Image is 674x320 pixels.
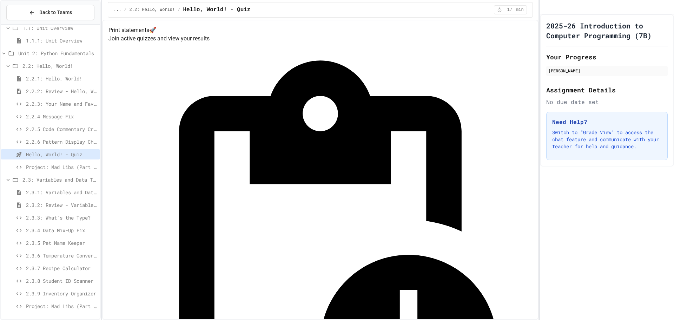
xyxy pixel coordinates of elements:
span: 2.2.5 Code Commentary Creator [26,125,97,133]
h2: Your Progress [546,52,668,62]
span: 2.2.1: Hello, World! [26,75,97,82]
span: ... [114,7,121,13]
span: 2.3.3: What's the Type? [26,214,97,221]
h1: 2025-26 Introduction to Computer Programming (7B) [546,21,668,40]
h3: Need Help? [552,118,662,126]
span: 2.2: Hello, World! [130,7,175,13]
span: 2.3: Variables and Data Types [22,176,97,183]
span: min [516,7,524,13]
span: Project: Mad Libs (Part 1) [26,163,97,171]
span: / [178,7,180,13]
span: 2.2.2: Review - Hello, World! [26,87,97,95]
span: 2.2: Hello, World! [22,62,97,70]
h4: Print statements 🚀 [108,26,532,34]
span: 17 [504,7,515,13]
span: 2.3.7 Recipe Calculator [26,265,97,272]
p: Join active quizzes and view your results [108,34,532,43]
h2: Assignment Details [546,85,668,95]
span: 2.3.2: Review - Variables and Data Types [26,201,97,209]
span: 2.2.4 Message Fix [26,113,97,120]
span: Back to Teams [39,9,72,16]
span: 2.3.6 Temperature Converter [26,252,97,259]
span: Project: Mad Libs (Part 2) [26,302,97,310]
div: [PERSON_NAME] [548,67,666,74]
span: 2.3.9 Inventory Organizer [26,290,97,297]
span: Hello, World! - Quiz [183,6,250,14]
span: 1.1.1: Unit Overview [26,37,97,44]
div: No due date set [546,98,668,106]
span: 1.1: Unit Overview [22,24,97,32]
span: 2.3.8 Student ID Scanner [26,277,97,285]
span: 2.3.5 Pet Name Keeper [26,239,97,247]
span: 2.2.3: Your Name and Favorite Movie [26,100,97,107]
span: 2.3.1: Variables and Data Types [26,189,97,196]
span: 2.2.6 Pattern Display Challenge [26,138,97,145]
span: / [124,7,126,13]
p: Switch to "Grade View" to access the chat feature and communicate with your teacher for help and ... [552,129,662,150]
button: Back to Teams [6,5,94,20]
span: Hello, World! - Quiz [26,151,97,158]
span: 2.3.4 Data Mix-Up Fix [26,227,97,234]
span: Unit 2: Python Fundamentals [18,50,97,57]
